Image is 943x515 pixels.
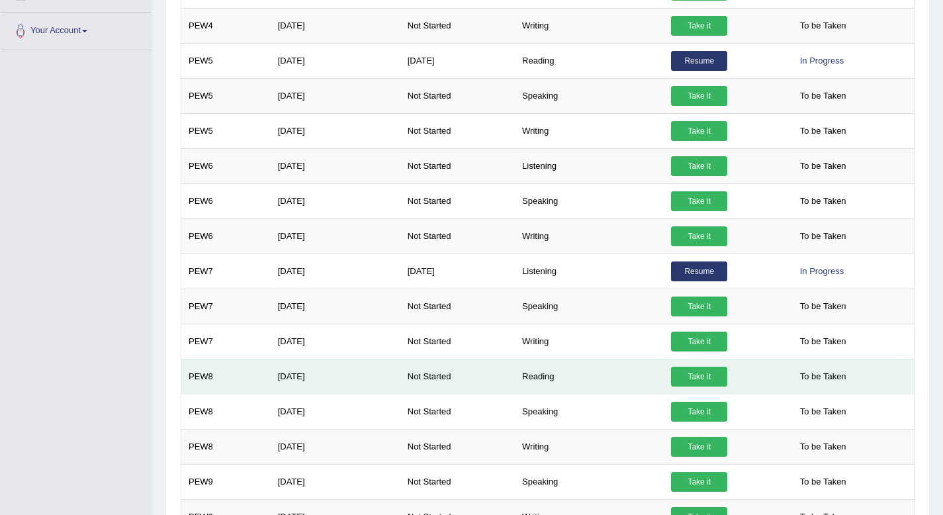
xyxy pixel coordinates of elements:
td: PEW5 [181,43,271,78]
span: To be Taken [793,367,853,387]
a: Take it [671,86,727,106]
td: Speaking [515,464,664,499]
td: [DATE] [400,254,515,289]
a: Take it [671,156,727,176]
td: PEW7 [181,289,271,324]
td: Writing [515,324,664,359]
a: Take it [671,297,727,316]
td: Writing [515,8,664,43]
a: Your Account [1,13,152,46]
span: To be Taken [793,332,853,351]
td: Not Started [400,394,515,429]
span: To be Taken [793,191,853,211]
td: [DATE] [271,8,400,43]
a: Resume [671,261,727,281]
a: Take it [671,16,727,36]
td: PEW8 [181,359,271,394]
td: [DATE] [271,113,400,148]
div: In Progress [793,261,850,281]
span: To be Taken [793,437,853,457]
td: [DATE] [271,218,400,254]
td: Listening [515,148,664,183]
td: Not Started [400,78,515,113]
a: Take it [671,332,727,351]
td: [DATE] [271,359,400,394]
td: [DATE] [400,43,515,78]
td: PEW8 [181,429,271,464]
td: Not Started [400,148,515,183]
span: To be Taken [793,156,853,176]
td: Speaking [515,289,664,324]
td: [DATE] [271,394,400,429]
a: Take it [671,472,727,492]
a: Resume [671,51,727,71]
td: [DATE] [271,254,400,289]
td: PEW5 [181,113,271,148]
td: [DATE] [271,289,400,324]
td: Reading [515,359,664,394]
td: [DATE] [271,43,400,78]
td: PEW4 [181,8,271,43]
td: PEW6 [181,218,271,254]
td: PEW7 [181,324,271,359]
span: To be Taken [793,402,853,422]
td: Not Started [400,113,515,148]
div: In Progress [793,51,850,71]
td: Writing [515,218,664,254]
td: Not Started [400,289,515,324]
a: Take it [671,226,727,246]
td: Not Started [400,429,515,464]
td: Listening [515,254,664,289]
td: Not Started [400,218,515,254]
td: [DATE] [271,429,400,464]
span: To be Taken [793,121,853,141]
td: [DATE] [271,148,400,183]
td: [DATE] [271,464,400,499]
span: To be Taken [793,86,853,106]
td: Reading [515,43,664,78]
td: Not Started [400,183,515,218]
span: To be Taken [793,226,853,246]
td: Not Started [400,464,515,499]
a: Take it [671,191,727,211]
span: To be Taken [793,297,853,316]
td: [DATE] [271,78,400,113]
td: Writing [515,429,664,464]
td: Speaking [515,78,664,113]
td: PEW9 [181,464,271,499]
td: Writing [515,113,664,148]
a: Take it [671,121,727,141]
td: Not Started [400,8,515,43]
a: Take it [671,402,727,422]
td: PEW6 [181,148,271,183]
span: To be Taken [793,16,853,36]
td: [DATE] [271,183,400,218]
a: Take it [671,437,727,457]
td: [DATE] [271,324,400,359]
td: Speaking [515,394,664,429]
td: Speaking [515,183,664,218]
td: Not Started [400,359,515,394]
td: PEW6 [181,183,271,218]
td: PEW5 [181,78,271,113]
td: Not Started [400,324,515,359]
td: PEW7 [181,254,271,289]
td: PEW8 [181,394,271,429]
a: Take it [671,367,727,387]
span: To be Taken [793,472,853,492]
